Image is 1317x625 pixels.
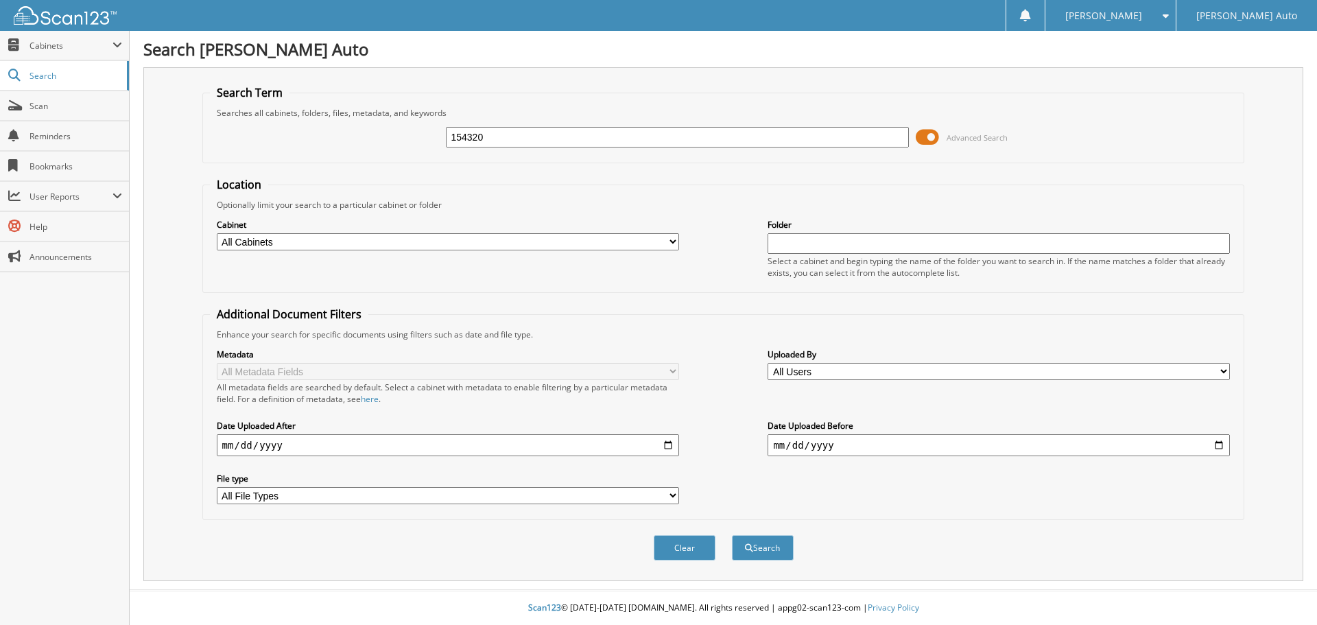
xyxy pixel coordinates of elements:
span: Reminders [29,130,122,142]
iframe: Chat Widget [1248,559,1317,625]
span: User Reports [29,191,112,202]
input: start [217,434,679,456]
label: Date Uploaded After [217,420,679,432]
div: Select a cabinet and begin typing the name of the folder you want to search in. If the name match... [768,255,1230,279]
label: Metadata [217,349,679,360]
input: end [768,434,1230,456]
label: Uploaded By [768,349,1230,360]
div: Optionally limit your search to a particular cabinet or folder [210,199,1237,211]
legend: Location [210,177,268,192]
div: Searches all cabinets, folders, files, metadata, and keywords [210,107,1237,119]
span: Announcements [29,251,122,263]
span: Search [29,70,120,82]
label: Date Uploaded Before [768,420,1230,432]
span: Help [29,221,122,233]
label: Cabinet [217,219,679,231]
span: Bookmarks [29,161,122,172]
label: File type [217,473,679,484]
h1: Search [PERSON_NAME] Auto [143,38,1303,60]
img: scan123-logo-white.svg [14,6,117,25]
a: Privacy Policy [868,602,919,613]
div: Enhance your search for specific documents using filters such as date and file type. [210,329,1237,340]
span: Cabinets [29,40,112,51]
button: Clear [654,535,715,561]
button: Search [732,535,794,561]
div: All metadata fields are searched by default. Select a cabinet with metadata to enable filtering b... [217,381,679,405]
span: [PERSON_NAME] Auto [1196,12,1297,20]
a: here [361,393,379,405]
span: Scan123 [528,602,561,613]
span: Advanced Search [947,132,1008,143]
legend: Search Term [210,85,289,100]
label: Folder [768,219,1230,231]
div: © [DATE]-[DATE] [DOMAIN_NAME]. All rights reserved | appg02-scan123-com | [130,591,1317,625]
span: Scan [29,100,122,112]
span: [PERSON_NAME] [1065,12,1142,20]
legend: Additional Document Filters [210,307,368,322]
